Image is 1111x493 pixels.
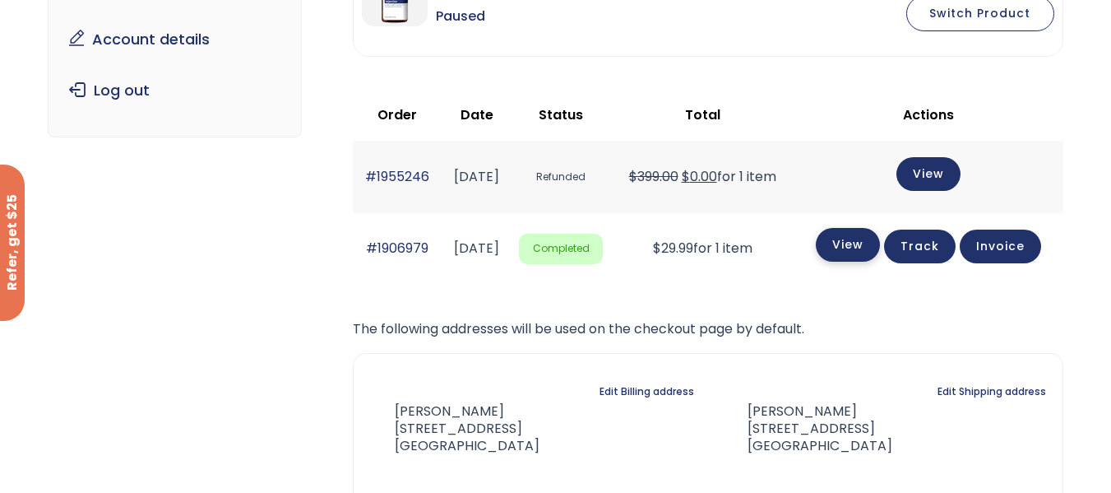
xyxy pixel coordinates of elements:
[599,380,694,403] a: Edit Billing address
[884,230,956,263] a: Track
[816,228,880,262] a: View
[519,162,603,193] span: Refunded
[61,22,289,57] a: Account details
[896,157,961,191] a: View
[519,234,603,264] span: Completed
[653,239,661,258] span: $
[61,73,289,108] a: Log out
[685,105,720,124] span: Total
[682,167,690,186] span: $
[611,213,794,285] td: for 1 item
[721,403,892,454] address: [PERSON_NAME] [STREET_ADDRESS] [GEOGRAPHIC_DATA]
[960,230,1041,263] a: Invoice
[454,239,499,258] time: [DATE]
[611,141,794,212] td: for 1 item
[539,105,583,124] span: Status
[365,167,429,186] a: #1955246
[370,403,539,454] address: [PERSON_NAME] [STREET_ADDRESS] [GEOGRAPHIC_DATA]
[353,318,1063,341] p: The following addresses will be used on the checkout page by default.
[653,239,693,258] span: 29.99
[461,105,493,124] span: Date
[929,5,1030,21] span: Switch Product
[366,239,428,258] a: #1906979
[377,105,417,124] span: Order
[682,167,717,186] span: 0.00
[903,105,954,124] span: Actions
[629,167,678,186] del: $399.00
[937,380,1046,403] a: Edit Shipping address
[454,167,499,186] time: [DATE]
